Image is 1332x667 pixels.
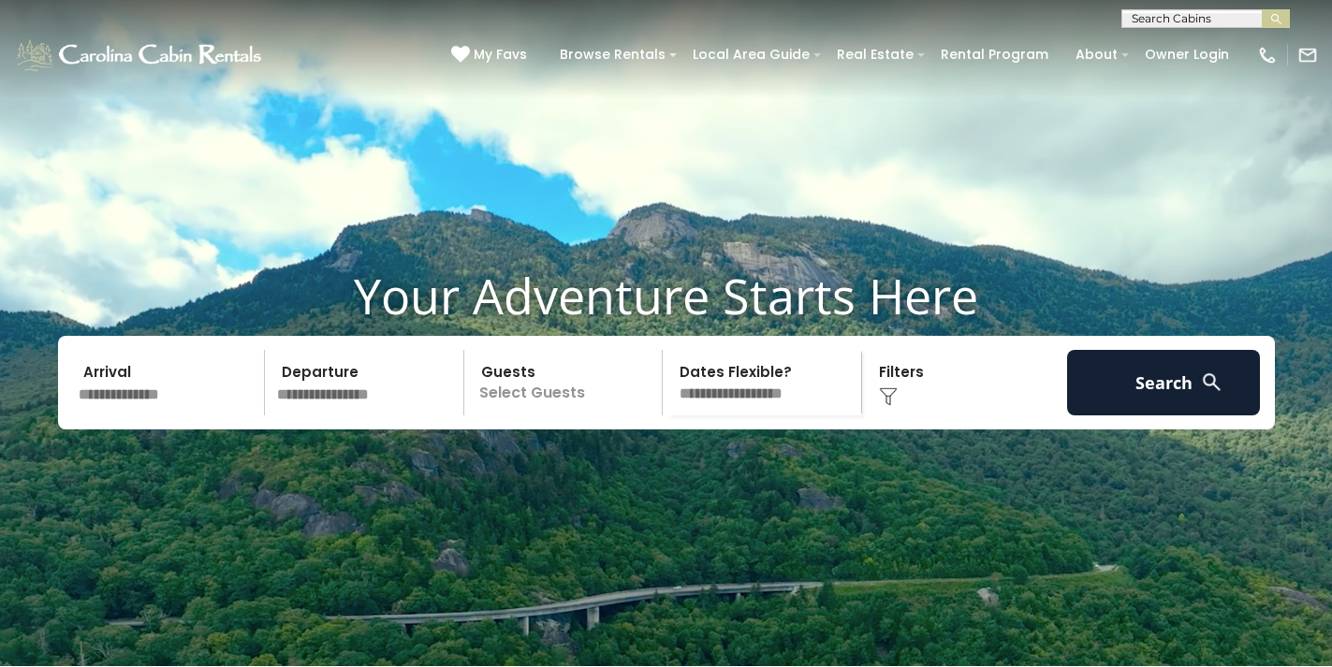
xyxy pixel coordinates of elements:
a: Owner Login [1135,40,1238,69]
img: filter--v1.png [879,387,898,406]
img: mail-regular-white.png [1297,45,1318,65]
p: Select Guests [470,350,663,415]
a: Real Estate [827,40,923,69]
span: My Favs [474,45,527,65]
img: phone-regular-white.png [1257,45,1278,65]
a: Local Area Guide [683,40,819,69]
a: Browse Rentals [550,40,675,69]
h1: Your Adventure Starts Here [14,267,1318,325]
button: Search [1067,350,1261,415]
img: search-regular-white.png [1200,370,1223,394]
a: Rental Program [931,40,1058,69]
img: White-1-1-2.png [14,36,267,74]
a: My Favs [451,45,532,65]
a: About [1066,40,1127,69]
